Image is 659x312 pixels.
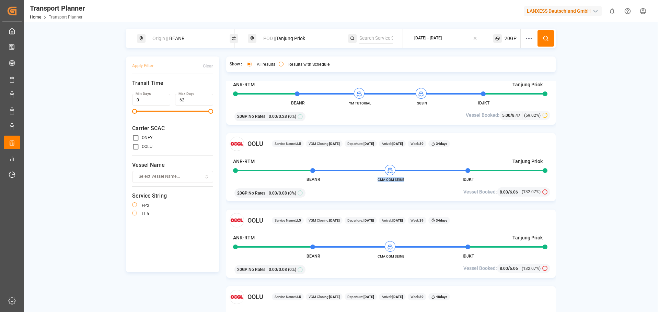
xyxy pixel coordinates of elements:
div: LANXESS Deutschland GmbH [524,6,602,16]
h4: ANR-RTM [233,158,255,165]
span: YM TUTORIAL [341,101,379,106]
b: [DATE] [363,142,374,146]
span: 8.00 [500,266,508,271]
div: [DATE] - [DATE] [414,35,442,41]
span: Departure: [347,218,374,223]
span: CMA CGM SEINE [372,177,410,182]
label: OOLU [142,145,152,149]
span: Service Name: [275,141,301,146]
b: [DATE] [363,219,374,222]
span: No Rates [248,266,265,273]
span: VGM Closing: [309,141,340,146]
b: [DATE] [329,295,340,299]
span: (132.07%) [522,189,541,195]
img: Carrier [230,290,244,304]
b: [DATE] [392,219,403,222]
img: Carrier [230,137,244,151]
h4: Tanjung Priok [512,81,543,88]
span: 20GP [505,35,517,42]
span: Service Name: [275,294,301,299]
button: Help Center [620,3,635,19]
span: No Rates [248,113,265,120]
span: Arrival: [382,218,403,223]
label: ONEY [142,136,152,140]
h4: ANR-RTM [233,81,255,88]
span: (0%) [288,113,296,120]
span: Vessel Name [132,161,213,169]
span: Departure: [347,141,374,146]
b: [DATE] [392,295,403,299]
span: OOLU [247,139,263,148]
span: 8.47 [512,113,520,118]
label: Max Days [178,91,194,96]
span: BEANR [291,101,305,105]
b: [DATE] [329,219,340,222]
h4: ANR-RTM [233,234,255,241]
span: Transit Time [132,79,213,87]
div: Clear [203,63,213,69]
span: IDJKT [463,177,474,182]
span: Vessel Booked: [463,188,497,196]
input: Search Service String [359,33,393,43]
button: LANXESS Deutschland GmbH [524,4,604,17]
span: CMA CGM SEINE [372,254,410,259]
span: VGM Closing: [309,294,340,299]
span: Arrival: [382,141,403,146]
span: SGSIN [403,101,441,106]
span: (59.02%) [524,112,541,118]
span: Show : [230,61,242,67]
div: Tanjung Priok [259,32,333,45]
b: 39 [419,295,424,299]
div: / [500,188,520,196]
span: 5.00 [502,113,510,118]
label: Min Days [136,91,151,96]
span: 20GP : [237,266,248,273]
button: Clear [203,60,213,72]
label: All results [257,62,275,66]
b: 34 days [436,142,447,146]
label: FP2 [142,203,149,208]
span: Maximum [208,109,213,114]
div: BEANR [148,32,222,45]
span: Departure: [347,294,374,299]
h4: Tanjung Priok [512,158,543,165]
span: 0.00 / 0.28 [269,113,287,120]
span: IDJKT [478,101,489,105]
div: Transport Planner [30,3,85,13]
b: 48 days [436,295,447,299]
button: show 0 new notifications [604,3,620,19]
span: OOLU [247,216,263,225]
span: POD || [263,36,276,41]
span: No Rates [248,190,265,196]
span: IDJKT [463,254,474,259]
b: LL5 [296,295,301,299]
label: Results with Schedule [288,62,330,66]
div: / [502,112,522,119]
b: [DATE] [329,142,340,146]
h4: Tanjung Priok [512,234,543,241]
span: 0.00 / 0.08 [269,266,287,273]
b: LL5 [296,142,301,146]
a: Home [30,15,41,20]
span: Vessel Booked: [463,265,497,272]
span: Carrier SCAC [132,124,213,133]
span: VGM Closing: [309,218,340,223]
img: Carrier [230,213,244,227]
span: (0%) [288,266,296,273]
span: 20GP : [237,113,248,120]
div: / [500,265,520,272]
b: 39 [419,142,424,146]
b: 34 days [436,219,447,222]
span: BEANR [307,254,320,259]
b: 39 [419,219,424,222]
span: Week: [411,294,424,299]
span: 8.00 [500,190,508,195]
span: Week: [411,218,424,223]
span: 6.06 [510,266,518,271]
span: 20GP : [237,190,248,196]
b: [DATE] [363,295,374,299]
button: [DATE] - [DATE] [407,32,485,45]
b: [DATE] [392,142,403,146]
span: OOLU [247,292,263,301]
span: Minimum [132,109,137,114]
